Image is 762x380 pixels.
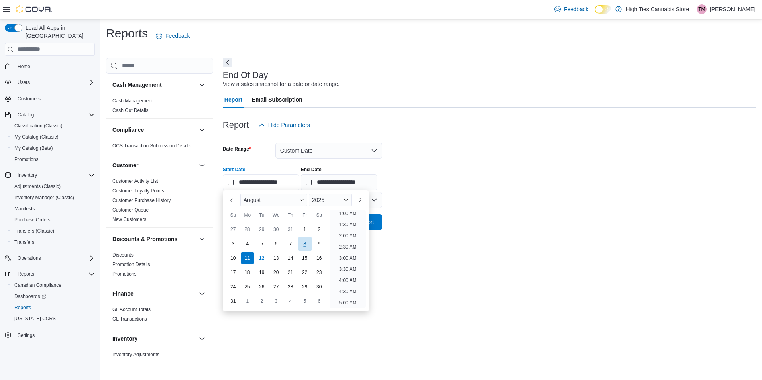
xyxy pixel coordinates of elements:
button: Open list of options [371,197,377,203]
span: Reports [11,303,95,312]
div: Discounts & Promotions [106,250,213,282]
span: Customer Purchase History [112,197,171,204]
li: 2:00 AM [336,231,359,241]
span: Transfers (Classic) [11,226,95,236]
div: day-24 [227,280,240,293]
div: day-4 [284,295,297,308]
button: Previous Month [226,194,239,206]
button: Users [2,77,98,88]
a: Dashboards [8,291,98,302]
span: Cash Management [112,98,153,104]
span: Feedback [564,5,588,13]
span: GL Transactions [112,316,147,322]
span: Inventory Manager (Classic) [11,193,95,202]
span: Promotions [112,271,137,277]
span: Reports [18,271,34,277]
span: Inventory [18,172,37,178]
ul: Time [330,210,366,308]
a: Customer Loyalty Points [112,188,164,194]
span: Reports [14,304,31,311]
button: Promotions [8,154,98,165]
nav: Complex example [5,57,95,362]
h3: End Of Day [223,71,268,80]
a: Feedback [153,28,193,44]
button: Operations [14,253,44,263]
a: Customer Queue [112,207,149,213]
div: day-30 [270,223,283,236]
h3: Finance [112,290,134,298]
button: Inventory [197,334,207,343]
button: Reports [8,302,98,313]
div: day-6 [270,237,283,250]
div: day-28 [241,223,254,236]
a: Adjustments (Classic) [11,182,64,191]
span: Inventory [14,170,95,180]
h3: Discounts & Promotions [112,235,177,243]
button: Finance [112,290,196,298]
span: TM [698,4,705,14]
div: Theresa Morgan [697,4,707,14]
div: day-1 [241,295,254,308]
div: Su [227,209,240,221]
span: Promotions [14,156,39,163]
button: [US_STATE] CCRS [8,313,98,324]
a: Cash Out Details [112,108,149,113]
span: Manifests [11,204,95,214]
a: GL Account Totals [112,307,151,312]
div: day-27 [270,280,283,293]
div: day-18 [241,266,254,279]
span: Promotions [11,155,95,164]
a: Customers [14,94,44,104]
li: 1:00 AM [336,209,359,218]
div: day-5 [255,237,268,250]
label: Date Range [223,146,251,152]
span: Inventory Adjustments [112,351,159,358]
h3: Report [223,120,249,130]
span: Promotion Details [112,261,150,268]
span: Hide Parameters [268,121,310,129]
span: Inventory Manager (Classic) [14,194,74,201]
button: Customers [2,93,98,104]
button: Transfers (Classic) [8,225,98,237]
div: day-30 [313,280,326,293]
span: Manifests [14,206,35,212]
a: Transfers [11,237,37,247]
span: Dashboards [11,292,95,301]
a: Classification (Classic) [11,121,66,131]
span: Load All Apps in [GEOGRAPHIC_DATA] [22,24,95,40]
button: Classification (Classic) [8,120,98,131]
h3: Cash Management [112,81,162,89]
a: Promotion Details [112,262,150,267]
div: day-6 [313,295,326,308]
span: Report [224,92,242,108]
button: Customer [197,161,207,170]
div: day-2 [255,295,268,308]
div: day-7 [284,237,297,250]
span: Classification (Classic) [14,123,63,129]
a: Customer Purchase History [112,198,171,203]
div: Sa [313,209,326,221]
li: 4:00 AM [336,276,359,285]
a: Reports [11,303,34,312]
div: day-3 [227,237,240,250]
li: 3:30 AM [336,264,359,274]
a: [US_STATE] CCRS [11,314,59,323]
a: Discounts [112,252,134,258]
p: [PERSON_NAME] [710,4,756,14]
li: 5:00 AM [336,298,359,308]
a: Promotions [11,155,42,164]
div: August, 2025 [226,222,326,308]
button: Settings [2,329,98,341]
span: Transfers [11,237,95,247]
p: | [692,4,694,14]
span: Home [18,63,30,70]
a: Settings [14,331,38,340]
h3: Inventory [112,335,137,343]
button: Customer [112,161,196,169]
button: Compliance [197,125,207,135]
button: Catalog [2,109,98,120]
